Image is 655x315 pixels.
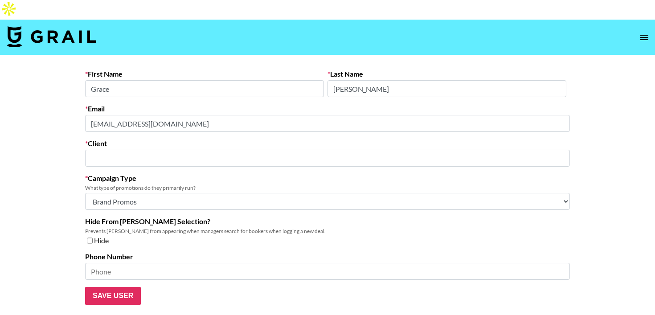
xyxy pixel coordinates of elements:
[85,80,324,97] input: First Name
[85,139,570,148] label: Client
[85,287,141,305] input: Save User
[85,217,570,226] label: Hide From [PERSON_NAME] Selection?
[85,252,570,261] label: Phone Number
[635,29,653,46] button: open drawer
[85,263,570,280] input: Phone
[85,70,324,78] label: First Name
[327,70,566,78] label: Last Name
[327,80,566,97] input: Last Name
[85,104,570,113] label: Email
[85,115,570,132] input: Email
[85,184,570,191] div: What type of promotions do they primarily run?
[85,174,570,183] label: Campaign Type
[7,26,96,47] img: Grail Talent
[94,236,109,245] span: Hide
[85,228,570,234] div: Prevents [PERSON_NAME] from appearing when managers search for bookers when logging a new deal.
